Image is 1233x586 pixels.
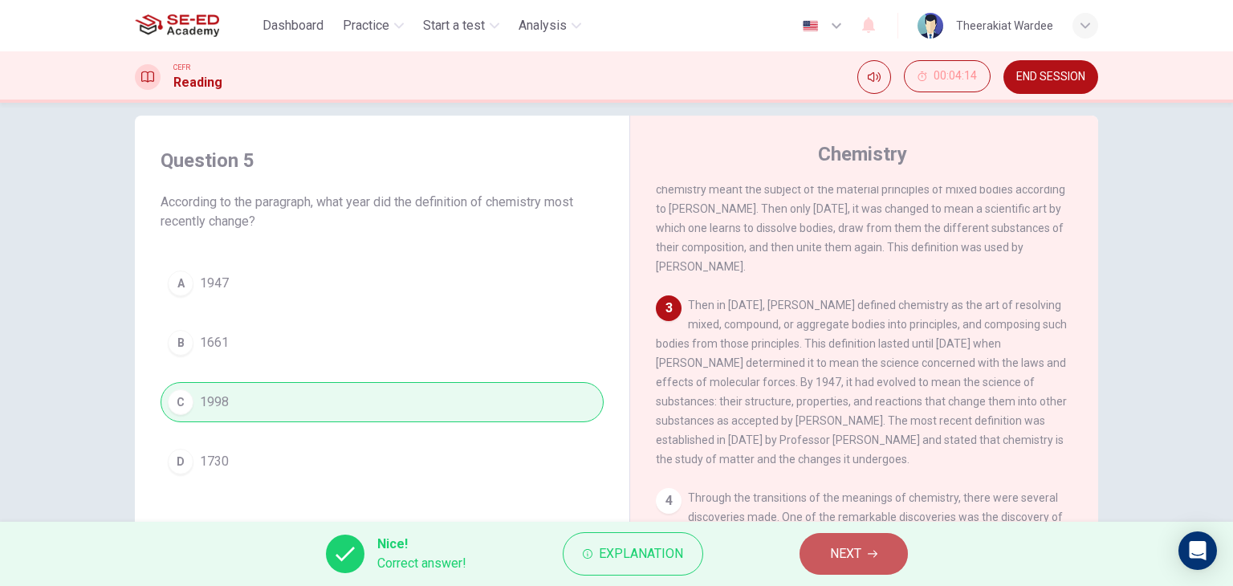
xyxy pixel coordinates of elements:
[656,295,682,321] div: 3
[800,533,908,575] button: NEXT
[519,16,567,35] span: Analysis
[161,193,604,231] span: According to the paragraph, what year did the definition of chemistry most recently change?
[904,60,991,94] div: Hide
[135,10,219,42] img: SE-ED Academy logo
[1016,71,1085,83] span: END SESSION
[1178,531,1217,570] div: Open Intercom Messenger
[563,532,703,576] button: Explanation
[512,11,588,40] button: Analysis
[830,543,861,565] span: NEXT
[800,20,820,32] img: en
[656,299,1067,466] span: Then in [DATE], [PERSON_NAME] defined chemistry as the art of resolving mixed, compound, or aggre...
[423,16,485,35] span: Start a test
[173,73,222,92] h1: Reading
[377,554,466,573] span: Correct answer!
[377,535,466,554] span: Nice!
[904,60,991,92] button: 00:04:14
[956,16,1053,35] div: Theerakiat Wardee
[857,60,891,94] div: Mute
[1003,60,1098,94] button: END SESSION
[599,543,683,565] span: Explanation
[173,62,190,73] span: CEFR
[656,144,1065,273] span: The definition of chemistry has changed with the various new discoveries and theories added to th...
[336,11,410,40] button: Practice
[135,10,256,42] a: SE-ED Academy logo
[161,148,604,173] h4: Question 5
[818,141,907,167] h4: Chemistry
[417,11,506,40] button: Start a test
[656,488,682,514] div: 4
[262,16,324,35] span: Dashboard
[918,13,943,39] img: Profile picture
[343,16,389,35] span: Practice
[256,11,330,40] button: Dashboard
[934,70,977,83] span: 00:04:14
